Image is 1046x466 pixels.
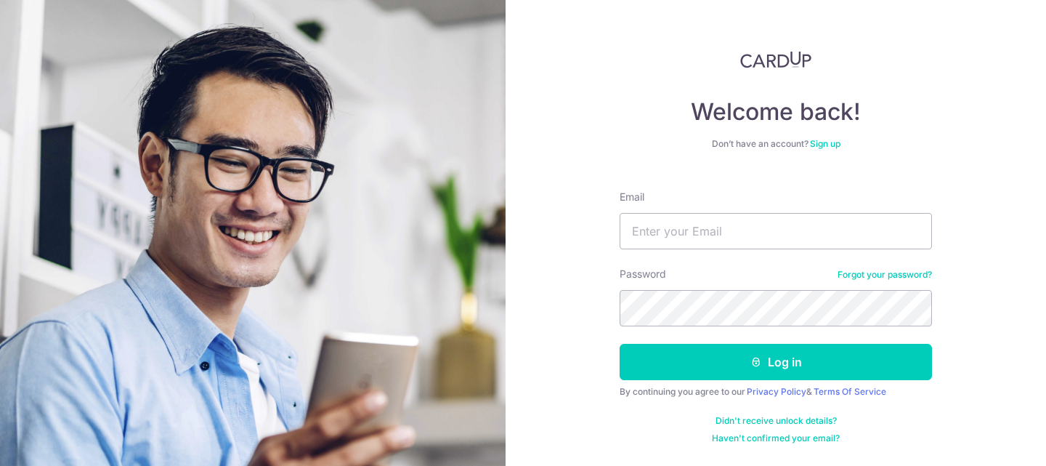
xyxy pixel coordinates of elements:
div: Don’t have an account? [620,138,932,150]
label: Email [620,190,644,204]
a: Haven't confirmed your email? [712,433,840,444]
label: Password [620,267,666,281]
input: Enter your Email [620,213,932,249]
a: Didn't receive unlock details? [715,415,837,427]
img: CardUp Logo [740,51,811,68]
div: By continuing you agree to our & [620,386,932,398]
a: Sign up [810,138,840,149]
a: Privacy Policy [747,386,806,397]
h4: Welcome back! [620,97,932,126]
button: Log in [620,344,932,380]
a: Forgot your password? [838,269,932,281]
a: Terms Of Service [814,386,886,397]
